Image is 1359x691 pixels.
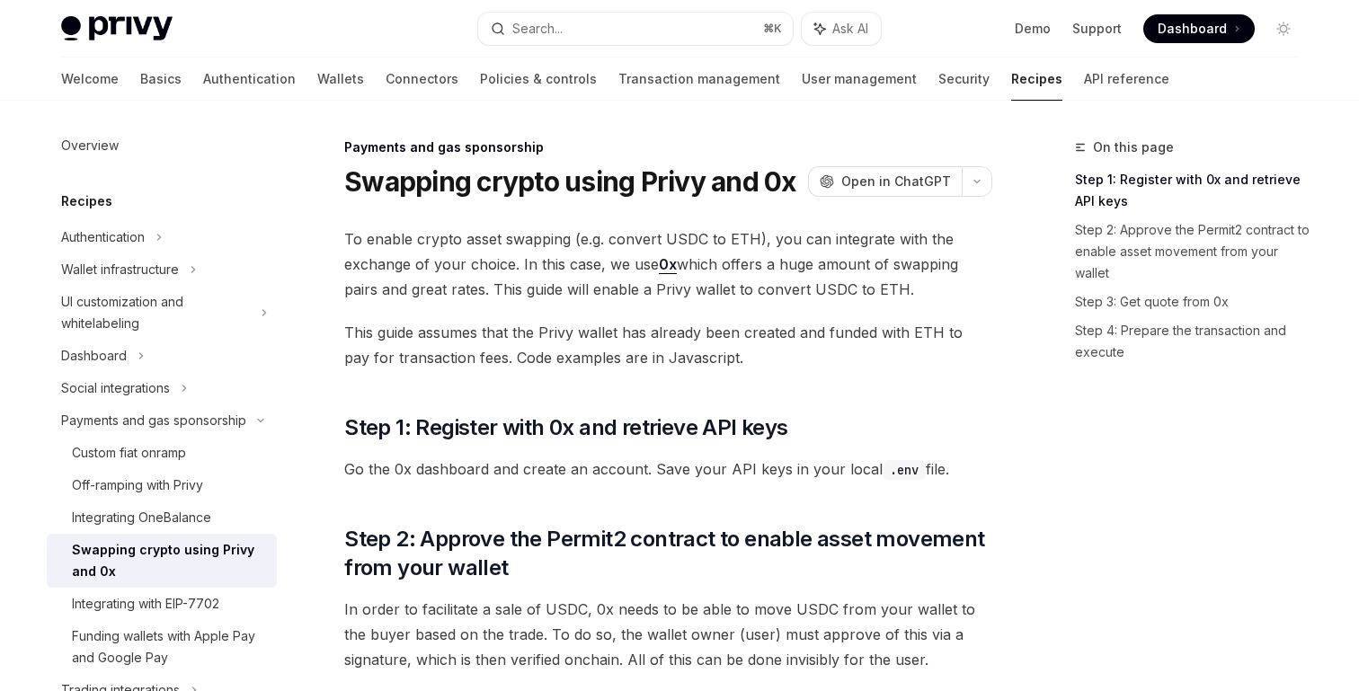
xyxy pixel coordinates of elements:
div: Integrating OneBalance [72,507,211,528]
h1: Swapping crypto using Privy and 0x [344,165,796,198]
span: Step 2: Approve the Permit2 contract to enable asset movement from your wallet [344,525,992,582]
div: Payments and gas sponsorship [61,410,246,431]
span: To enable crypto asset swapping (e.g. convert USDC to ETH), you can integrate with the exchange o... [344,226,992,302]
span: Ask AI [832,20,868,38]
div: Overview [61,135,119,156]
a: Authentication [203,58,296,101]
span: ⌘ K [763,22,782,36]
button: Search...⌘K [478,13,793,45]
a: Overview [47,129,277,162]
a: Integrating OneBalance [47,501,277,534]
a: Security [938,58,990,101]
a: User management [802,58,917,101]
a: Dashboard [1143,14,1255,43]
span: This guide assumes that the Privy wallet has already been created and funded with ETH to pay for ... [344,320,992,370]
div: Funding wallets with Apple Pay and Google Pay [72,625,266,669]
a: Integrating with EIP-7702 [47,588,277,620]
a: Recipes [1011,58,1062,101]
a: Swapping crypto using Privy and 0x [47,534,277,588]
span: In order to facilitate a sale of USDC, 0x needs to be able to move USDC from your wallet to the b... [344,597,992,672]
span: Open in ChatGPT [841,173,951,190]
div: Authentication [61,226,145,248]
a: Funding wallets with Apple Pay and Google Pay [47,620,277,674]
a: Step 2: Approve the Permit2 contract to enable asset movement from your wallet [1075,216,1312,288]
a: Step 1: Register with 0x and retrieve API keys [1075,165,1312,216]
a: 0x [659,255,677,274]
a: Demo [1015,20,1051,38]
a: API reference [1084,58,1169,101]
div: UI customization and whitelabeling [61,291,250,334]
div: Search... [512,18,563,40]
a: Off-ramping with Privy [47,469,277,501]
span: Go the 0x dashboard and create an account. Save your API keys in your local file. [344,456,992,482]
img: light logo [61,16,173,41]
a: Basics [140,58,182,101]
button: Ask AI [802,13,881,45]
button: Toggle dark mode [1269,14,1298,43]
div: Swapping crypto using Privy and 0x [72,539,266,582]
a: Transaction management [618,58,780,101]
div: Dashboard [61,345,127,367]
div: Wallet infrastructure [61,259,179,280]
a: Step 4: Prepare the transaction and execute [1075,316,1312,367]
button: Open in ChatGPT [808,166,962,197]
a: Policies & controls [480,58,597,101]
h5: Recipes [61,190,112,212]
span: Step 1: Register with 0x and retrieve API keys [344,413,787,442]
div: Custom fiat onramp [72,442,186,464]
div: Off-ramping with Privy [72,474,203,496]
code: .env [883,460,926,480]
div: Integrating with EIP-7702 [72,593,219,615]
a: Custom fiat onramp [47,437,277,469]
div: Payments and gas sponsorship [344,138,992,156]
a: Support [1072,20,1122,38]
a: Welcome [61,58,119,101]
a: Wallets [317,58,364,101]
span: Dashboard [1158,20,1227,38]
a: Connectors [386,58,458,101]
a: Step 3: Get quote from 0x [1075,288,1312,316]
div: Social integrations [61,377,170,399]
span: On this page [1093,137,1174,158]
